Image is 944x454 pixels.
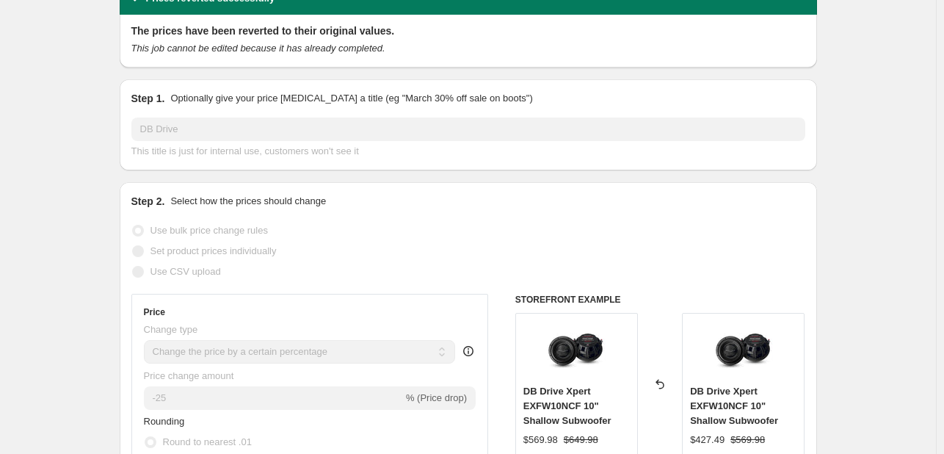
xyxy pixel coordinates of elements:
h2: The prices have been reverted to their original values. [131,24,805,38]
img: EXFW10NCF-Both_870e6cd9-6ecd-4fee-bf15-d898c70399bc_80x.jpg [714,321,773,380]
span: Use CSV upload [150,266,221,277]
span: DB Drive Xpert EXFW10NCF 10" Shallow Subwoofer [690,386,778,426]
span: % (Price drop) [406,392,467,403]
h6: STOREFRONT EXAMPLE [515,294,805,306]
h3: Price [144,306,165,318]
span: This title is just for internal use, customers won't see it [131,145,359,156]
span: Set product prices individually [150,245,277,256]
p: Select how the prices should change [170,194,326,209]
span: Use bulk price change rules [150,225,268,236]
div: $569.98 [523,433,558,447]
span: Rounding [144,416,185,427]
p: Optionally give your price [MEDICAL_DATA] a title (eg "March 30% off sale on boots") [170,91,532,106]
span: Round to nearest .01 [163,436,252,447]
input: -15 [144,386,403,410]
div: $427.49 [690,433,725,447]
h2: Step 1. [131,91,165,106]
span: DB Drive Xpert EXFW10NCF 10" Shallow Subwoofer [523,386,611,426]
img: EXFW10NCF-Both_870e6cd9-6ecd-4fee-bf15-d898c70399bc_80x.jpg [547,321,606,380]
span: Price change amount [144,370,234,381]
div: help [461,344,476,358]
i: This job cannot be edited because it has already completed. [131,43,385,54]
strike: $649.98 [564,433,598,447]
input: 30% off holiday sale [131,118,805,141]
h2: Step 2. [131,194,165,209]
span: Change type [144,324,198,335]
strike: $569.98 [730,433,765,447]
